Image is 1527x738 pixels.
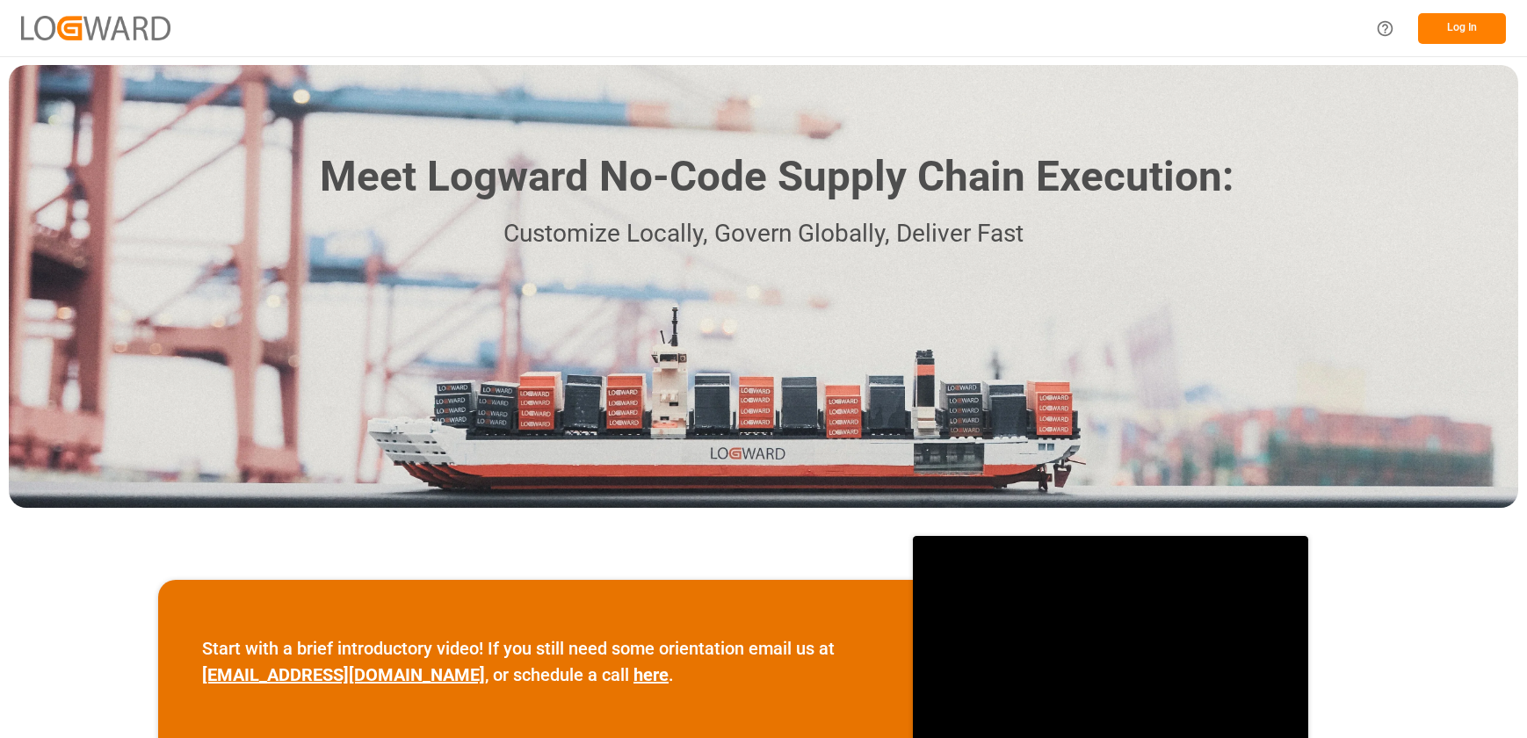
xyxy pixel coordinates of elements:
[1418,13,1506,44] button: Log In
[202,664,485,685] a: [EMAIL_ADDRESS][DOMAIN_NAME]
[633,664,669,685] a: here
[320,146,1234,208] h1: Meet Logward No-Code Supply Chain Execution:
[202,635,869,688] p: Start with a brief introductory video! If you still need some orientation email us at , or schedu...
[1365,9,1405,48] button: Help Center
[21,16,170,40] img: Logward_new_orange.png
[293,214,1234,254] p: Customize Locally, Govern Globally, Deliver Fast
